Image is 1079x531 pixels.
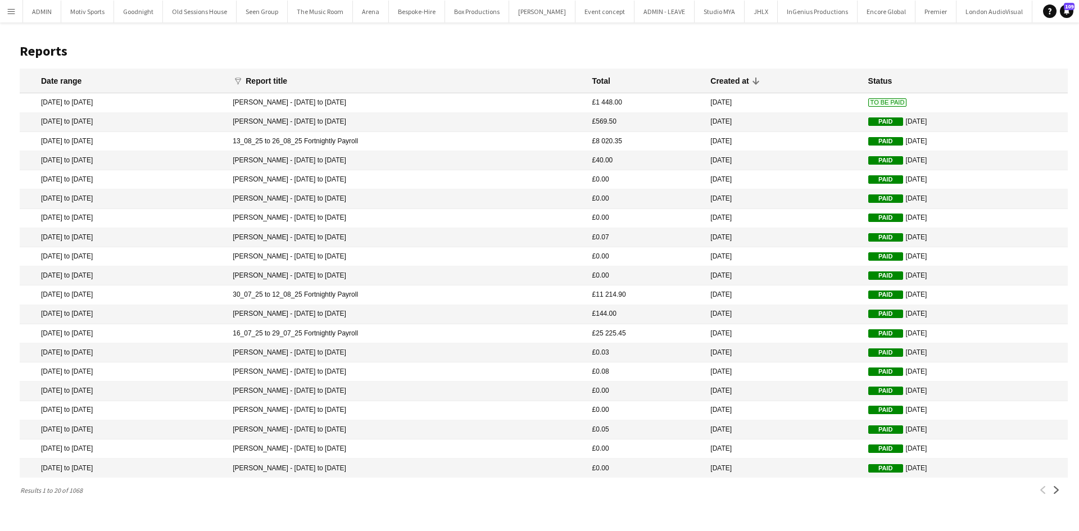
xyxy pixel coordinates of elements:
[868,214,903,222] span: Paid
[868,175,903,184] span: Paid
[20,486,87,494] span: Results 1 to 20 of 1068
[587,420,705,439] mat-cell: £0.05
[863,459,1068,478] mat-cell: [DATE]
[587,439,705,459] mat-cell: £0.00
[20,247,227,266] mat-cell: [DATE] to [DATE]
[868,137,903,146] span: Paid
[863,362,1068,382] mat-cell: [DATE]
[20,93,227,112] mat-cell: [DATE] to [DATE]
[858,1,915,22] button: Encore Global
[695,1,745,22] button: Studio MYA
[20,170,227,189] mat-cell: [DATE] to [DATE]
[863,382,1068,401] mat-cell: [DATE]
[575,1,634,22] button: Event concept
[227,93,586,112] mat-cell: [PERSON_NAME] - [DATE] to [DATE]
[20,382,227,401] mat-cell: [DATE] to [DATE]
[863,324,1068,343] mat-cell: [DATE]
[705,420,862,439] mat-cell: [DATE]
[868,464,903,473] span: Paid
[227,362,586,382] mat-cell: [PERSON_NAME] - [DATE] to [DATE]
[509,1,575,22] button: [PERSON_NAME]
[705,170,862,189] mat-cell: [DATE]
[710,76,749,86] div: Created at
[868,425,903,434] span: Paid
[587,228,705,247] mat-cell: £0.07
[1064,3,1075,10] span: 109
[587,151,705,170] mat-cell: £40.00
[863,266,1068,285] mat-cell: [DATE]
[705,93,862,112] mat-cell: [DATE]
[227,170,586,189] mat-cell: [PERSON_NAME] - [DATE] to [DATE]
[863,170,1068,189] mat-cell: [DATE]
[237,1,288,22] button: Seen Group
[863,285,1068,305] mat-cell: [DATE]
[705,459,862,478] mat-cell: [DATE]
[1060,4,1073,18] a: 109
[868,291,903,299] span: Paid
[20,209,227,228] mat-cell: [DATE] to [DATE]
[227,343,586,362] mat-cell: [PERSON_NAME] - [DATE] to [DATE]
[634,1,695,22] button: ADMIN - LEAVE
[868,348,903,357] span: Paid
[20,459,227,478] mat-cell: [DATE] to [DATE]
[592,76,610,86] div: Total
[915,1,956,22] button: Premier
[587,209,705,228] mat-cell: £0.00
[389,1,445,22] button: Bespoke-Hire
[868,271,903,280] span: Paid
[956,1,1032,22] button: London AudioVisual
[587,324,705,343] mat-cell: £25 225.45
[20,189,227,208] mat-cell: [DATE] to [DATE]
[863,305,1068,324] mat-cell: [DATE]
[61,1,114,22] button: Motiv Sports
[445,1,509,22] button: Box Productions
[246,76,287,86] div: Report title
[587,189,705,208] mat-cell: £0.00
[587,285,705,305] mat-cell: £11 214.90
[868,194,903,203] span: Paid
[587,266,705,285] mat-cell: £0.00
[705,247,862,266] mat-cell: [DATE]
[587,362,705,382] mat-cell: £0.08
[227,439,586,459] mat-cell: [PERSON_NAME] - [DATE] to [DATE]
[705,362,862,382] mat-cell: [DATE]
[20,439,227,459] mat-cell: [DATE] to [DATE]
[20,132,227,151] mat-cell: [DATE] to [DATE]
[868,387,903,395] span: Paid
[705,305,862,324] mat-cell: [DATE]
[705,132,862,151] mat-cell: [DATE]
[863,401,1068,420] mat-cell: [DATE]
[20,113,227,132] mat-cell: [DATE] to [DATE]
[163,1,237,22] button: Old Sessions House
[705,228,862,247] mat-cell: [DATE]
[705,209,862,228] mat-cell: [DATE]
[246,76,297,86] div: Report title
[587,247,705,266] mat-cell: £0.00
[20,362,227,382] mat-cell: [DATE] to [DATE]
[745,1,778,22] button: JHLX
[705,382,862,401] mat-cell: [DATE]
[227,401,586,420] mat-cell: [PERSON_NAME] - [DATE] to [DATE]
[705,189,862,208] mat-cell: [DATE]
[20,305,227,324] mat-cell: [DATE] to [DATE]
[20,151,227,170] mat-cell: [DATE] to [DATE]
[20,324,227,343] mat-cell: [DATE] to [DATE]
[863,209,1068,228] mat-cell: [DATE]
[705,266,862,285] mat-cell: [DATE]
[227,189,586,208] mat-cell: [PERSON_NAME] - [DATE] to [DATE]
[705,285,862,305] mat-cell: [DATE]
[227,285,586,305] mat-cell: 30_07_25 to 12_08_25 Fortnightly Payroll
[863,228,1068,247] mat-cell: [DATE]
[20,420,227,439] mat-cell: [DATE] to [DATE]
[227,266,586,285] mat-cell: [PERSON_NAME] - [DATE] to [DATE]
[587,343,705,362] mat-cell: £0.03
[587,170,705,189] mat-cell: £0.00
[868,329,903,338] span: Paid
[227,420,586,439] mat-cell: [PERSON_NAME] - [DATE] to [DATE]
[587,401,705,420] mat-cell: £0.00
[868,233,903,242] span: Paid
[587,305,705,324] mat-cell: £144.00
[227,324,586,343] mat-cell: 16_07_25 to 29_07_25 Fortnightly Payroll
[20,401,227,420] mat-cell: [DATE] to [DATE]
[868,444,903,453] span: Paid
